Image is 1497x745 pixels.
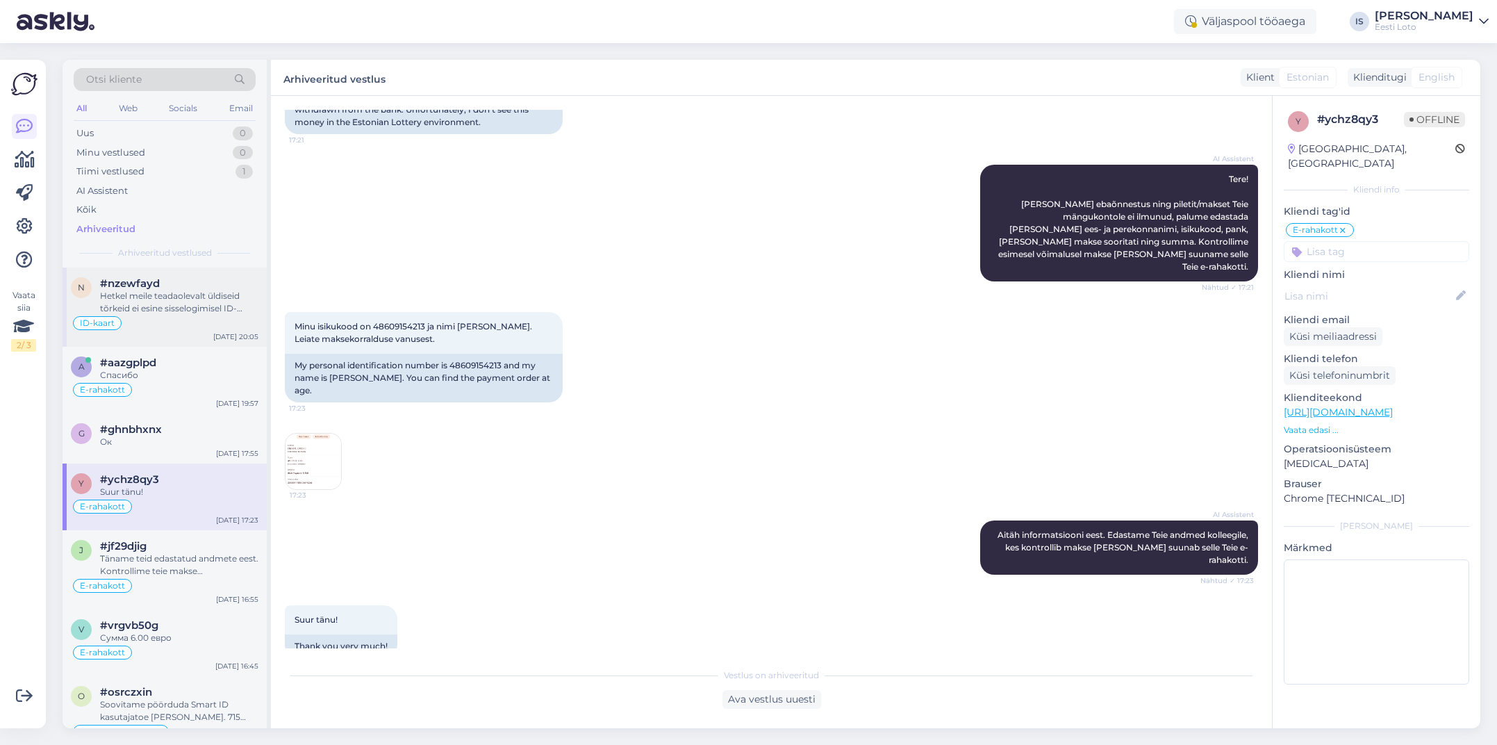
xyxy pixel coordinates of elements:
span: g [78,428,85,439]
a: [URL][DOMAIN_NAME] [1284,406,1393,418]
span: #vrgvb50g [100,619,158,632]
span: #osrczxin [100,686,152,698]
span: E-rahakott [80,386,125,394]
div: My personal identification number is 48609154213 and my name is [PERSON_NAME]. You can find the p... [285,354,563,402]
img: Attachment [286,434,341,489]
div: Kliendi info [1284,183,1469,196]
span: n [78,282,85,293]
span: Arhiveeritud vestlused [118,247,212,259]
p: Klienditeekond [1284,391,1469,405]
div: Klient [1241,70,1275,85]
input: Lisa tag [1284,241,1469,262]
div: All [74,99,90,117]
div: Küsi meiliaadressi [1284,327,1382,346]
span: Nähtud ✓ 17:21 [1202,282,1254,293]
div: 2 / 3 [11,339,36,352]
div: Uus [76,126,94,140]
span: 17:23 [290,490,342,500]
div: Socials [166,99,200,117]
input: Lisa nimi [1284,288,1453,304]
span: #ghnbhxnx [100,423,162,436]
div: [DATE] 16:55 [216,594,258,605]
div: Kõik [76,203,97,217]
span: y [1296,116,1301,126]
span: #jf29djig [100,540,147,552]
label: Arhiveeritud vestlus [283,68,386,87]
span: E-rahakott [80,648,125,657]
span: Minu isikukood on 48609154213 ja nimi [PERSON_NAME]. Leiate maksekorralduse vanusest. [295,321,534,344]
span: E-rahakott [1293,226,1338,234]
span: v [78,624,84,635]
div: Спасибо [100,369,258,382]
div: Väljaspool tööaega [1174,9,1316,34]
span: Suur tänu! [295,614,338,625]
div: Ava vestlus uuesti [722,690,821,709]
span: a [78,361,85,372]
p: Kliendi nimi [1284,268,1469,282]
span: Aitäh informatsiooni eest. Edastame Teie andmed kolleegile, kes kontrollib makse [PERSON_NAME] su... [998,530,1250,565]
span: ID-kaart [80,319,115,327]
span: English [1419,70,1455,85]
span: Estonian [1287,70,1329,85]
div: [DATE] 20:05 [213,331,258,342]
a: [PERSON_NAME]Eesti Loto [1375,10,1489,33]
p: Kliendi telefon [1284,352,1469,366]
div: # ychz8qy3 [1317,111,1404,128]
p: [MEDICAL_DATA] [1284,457,1469,471]
img: Askly Logo [11,71,38,97]
span: Nähtud ✓ 17:23 [1200,575,1254,586]
div: Vaata siia [11,289,36,352]
div: Minu vestlused [76,146,145,160]
div: Küsi telefoninumbrit [1284,366,1396,385]
div: Hello. I transferred 5 euros to my account, which was also withdrawn from the bank. Unfortunately... [285,85,563,134]
p: Märkmed [1284,541,1469,555]
div: Thank you very much! [285,635,397,658]
div: Hetkel meile teadaolevalt üldiseid tõrkeid ei esine sisselogimisel ID-kaardiga. Probleemi lahenda... [100,290,258,315]
div: Täname teid edastatud andmete eest. Kontrollime teie makse [PERSON_NAME] suuname selle teie e-rah... [100,552,258,578]
span: 17:23 [289,403,341,414]
span: AI Assistent [1202,154,1254,164]
div: Klienditugi [1348,70,1407,85]
div: [PERSON_NAME] [1375,10,1473,22]
div: Soovitame pöörduda Smart ID kasutajatoe [PERSON_NAME]. 715 1606 või [DOMAIN_NAME][EMAIL_ADDRESS][... [100,698,258,723]
div: [DATE] 19:57 [216,398,258,409]
span: y [78,478,84,489]
div: Arhiveeritud [76,222,135,236]
span: Offline [1404,112,1465,127]
span: Otsi kliente [86,72,142,87]
span: Smart-ID probleem [80,728,162,736]
span: #nzewfayd [100,277,160,290]
p: Brauser [1284,477,1469,491]
div: [DATE] 16:45 [215,661,258,671]
div: Ок [100,436,258,448]
div: Сумма 6.00 евро [100,632,258,644]
span: Vestlus on arhiveeritud [724,669,819,682]
div: Email [226,99,256,117]
div: [DATE] 17:23 [216,515,258,525]
span: j [79,545,83,555]
p: Kliendi tag'id [1284,204,1469,219]
div: [DATE] 17:55 [216,448,258,459]
div: IS [1350,12,1369,31]
span: AI Assistent [1202,509,1254,520]
span: #aazgplpd [100,357,156,369]
span: E-rahakott [80,582,125,590]
div: AI Assistent [76,184,128,198]
span: 17:21 [289,135,341,145]
span: o [78,691,85,701]
div: 0 [233,146,253,160]
div: Suur tänu! [100,486,258,498]
p: Chrome [TECHNICAL_ID] [1284,491,1469,506]
div: [PERSON_NAME] [1284,520,1469,532]
p: Operatsioonisüsteem [1284,442,1469,457]
span: E-rahakott [80,502,125,511]
div: [GEOGRAPHIC_DATA], [GEOGRAPHIC_DATA] [1288,142,1455,171]
div: 0 [233,126,253,140]
div: 1 [235,165,253,179]
span: #ychz8qy3 [100,473,159,486]
div: Web [116,99,140,117]
div: Tiimi vestlused [76,165,144,179]
p: Kliendi email [1284,313,1469,327]
p: Vaata edasi ... [1284,424,1469,436]
div: Eesti Loto [1375,22,1473,33]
